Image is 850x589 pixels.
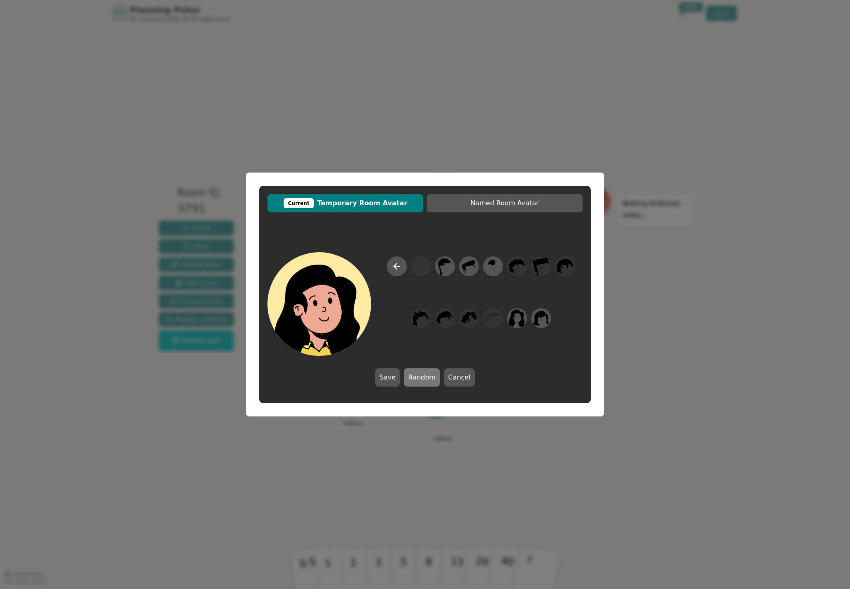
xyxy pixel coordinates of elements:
[267,194,423,212] button: CurrentTemporary Room Avatar
[427,194,583,212] button: Named Room Avatar
[404,368,440,387] button: Random
[444,368,475,387] button: Cancel
[431,198,578,208] span: Named Room Avatar
[375,368,400,387] button: Save
[272,198,419,208] span: Temporary Room Avatar
[284,198,314,208] div: Current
